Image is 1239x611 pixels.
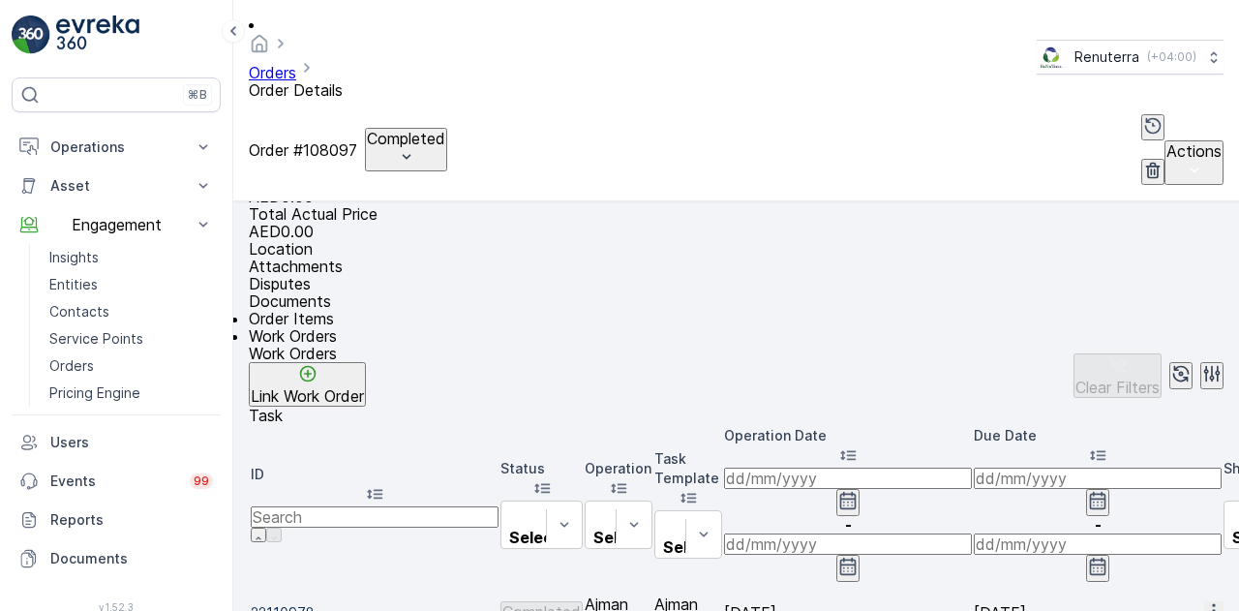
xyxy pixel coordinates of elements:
p: Engagement [50,216,182,233]
a: Reports [12,501,221,539]
p: ( +04:00 ) [1147,49,1196,65]
p: Contacts [49,302,109,321]
p: Select [593,529,644,546]
button: Engagement [12,205,221,244]
p: Task Template [654,449,722,488]
button: Asset [12,167,221,205]
p: Actions [1166,142,1222,160]
input: dd/mm/yyyy [724,534,972,555]
a: Homepage [249,39,270,58]
p: Link Work Order [251,387,364,405]
p: Pricing Engine [49,383,140,403]
input: Search [251,506,499,528]
button: Clear Filters [1073,353,1162,398]
p: Work Orders [249,345,366,362]
p: Users [50,433,213,452]
p: Insights [49,248,99,267]
span: Order Details [249,80,343,100]
span: AED0.00 [249,222,314,241]
a: Pricing Engine [42,380,221,407]
p: - [974,516,1222,534]
p: Clear Filters [1075,379,1160,396]
p: Attachments [249,258,1224,275]
p: Task [249,407,283,424]
a: Insights [42,244,221,271]
p: Operations [50,137,182,157]
button: Operations [12,128,221,167]
p: Renuterra [1074,47,1139,67]
p: Documents [50,549,213,568]
button: Actions [1164,140,1224,185]
p: Orders [49,356,94,376]
img: logo_light-DOdMpM7g.png [56,15,139,54]
img: Screenshot_2024-07-26_at_13.33.01.png [1037,46,1067,68]
p: 99 [194,474,209,489]
p: ⌘B [188,87,207,103]
a: Orders [249,63,296,82]
p: Select [509,529,559,546]
p: Events [50,472,178,491]
input: dd/mm/yyyy [974,534,1222,555]
input: dd/mm/yyyy [724,468,972,489]
p: ID [251,465,499,484]
a: Events99 [12,462,221,501]
p: Operation Date [724,426,972,445]
p: Completed [367,130,445,147]
p: Entities [49,275,98,294]
p: Status [500,459,583,478]
span: Work Orders [249,326,337,346]
button: Link Work Order [249,362,366,407]
p: Reports [50,510,213,530]
a: Contacts [42,298,221,325]
p: - [724,516,972,534]
p: Total Actual Price [249,205,1224,223]
a: Entities [42,271,221,298]
a: Users [12,423,221,462]
p: Disputes [249,275,1224,292]
p: Documents [249,292,1224,310]
button: Renuterra(+04:00) [1037,40,1224,75]
p: Service Points [49,329,143,349]
p: Select [663,538,713,556]
button: Completed [365,128,447,172]
a: Orders [42,352,221,380]
p: Location [249,240,1224,258]
p: Asset [50,176,182,196]
span: Order Items [249,309,334,328]
p: Operation [585,459,652,478]
p: Due Date [974,426,1222,445]
a: Documents [12,539,221,578]
a: Service Points [42,325,221,352]
input: dd/mm/yyyy [974,468,1222,489]
img: logo [12,15,50,54]
p: Order #108097 [249,141,357,159]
